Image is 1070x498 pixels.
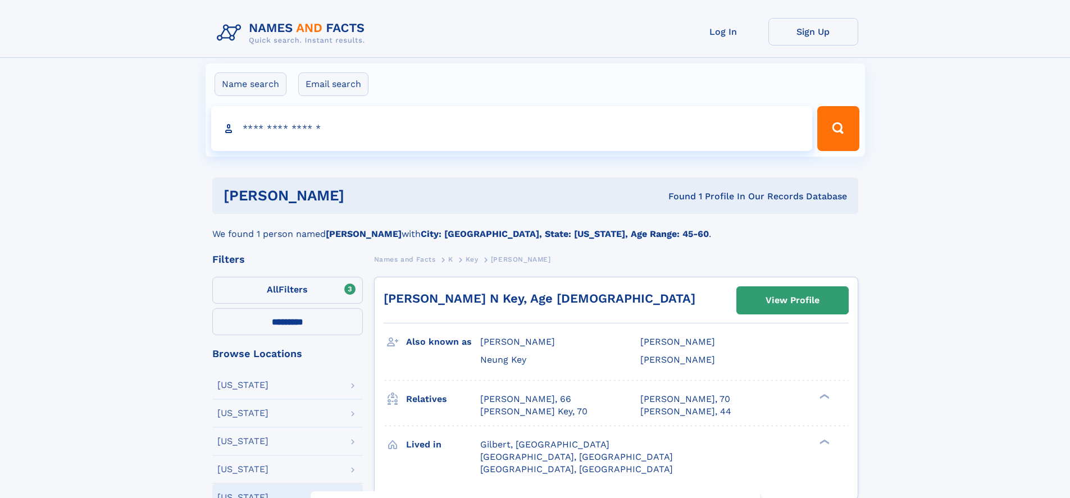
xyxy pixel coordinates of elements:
[406,390,480,409] h3: Relatives
[480,393,571,405] a: [PERSON_NAME], 66
[506,190,847,203] div: Found 1 Profile In Our Records Database
[448,252,453,266] a: K
[817,106,859,151] button: Search Button
[406,435,480,454] h3: Lived in
[326,229,402,239] b: [PERSON_NAME]
[480,405,588,418] a: [PERSON_NAME] Key, 70
[211,106,813,151] input: search input
[448,255,453,263] span: K
[466,252,478,266] a: Key
[421,229,709,239] b: City: [GEOGRAPHIC_DATA], State: [US_STATE], Age Range: 45-60
[817,392,830,400] div: ❯
[640,405,731,418] a: [PERSON_NAME], 44
[374,252,436,266] a: Names and Facts
[480,336,555,347] span: [PERSON_NAME]
[212,349,363,359] div: Browse Locations
[212,254,363,264] div: Filters
[480,464,673,474] span: [GEOGRAPHIC_DATA], [GEOGRAPHIC_DATA]
[215,72,286,96] label: Name search
[217,465,268,474] div: [US_STATE]
[466,255,478,263] span: Key
[640,354,715,365] span: [PERSON_NAME]
[406,332,480,351] h3: Also known as
[491,255,551,263] span: [PERSON_NAME]
[679,18,768,45] a: Log In
[217,381,268,390] div: [US_STATE]
[217,409,268,418] div: [US_STATE]
[480,439,609,450] span: Gilbert, [GEOGRAPHIC_DATA]
[224,189,507,203] h1: [PERSON_NAME]
[212,18,374,48] img: Logo Names and Facts
[298,72,368,96] label: Email search
[817,438,830,445] div: ❯
[640,336,715,347] span: [PERSON_NAME]
[212,214,858,241] div: We found 1 person named with .
[640,393,730,405] a: [PERSON_NAME], 70
[737,287,848,314] a: View Profile
[480,354,526,365] span: Neung Key
[217,437,268,446] div: [US_STATE]
[766,287,819,313] div: View Profile
[384,291,695,305] a: [PERSON_NAME] N Key, Age [DEMOGRAPHIC_DATA]
[480,451,673,462] span: [GEOGRAPHIC_DATA], [GEOGRAPHIC_DATA]
[267,284,279,295] span: All
[212,277,363,304] label: Filters
[768,18,858,45] a: Sign Up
